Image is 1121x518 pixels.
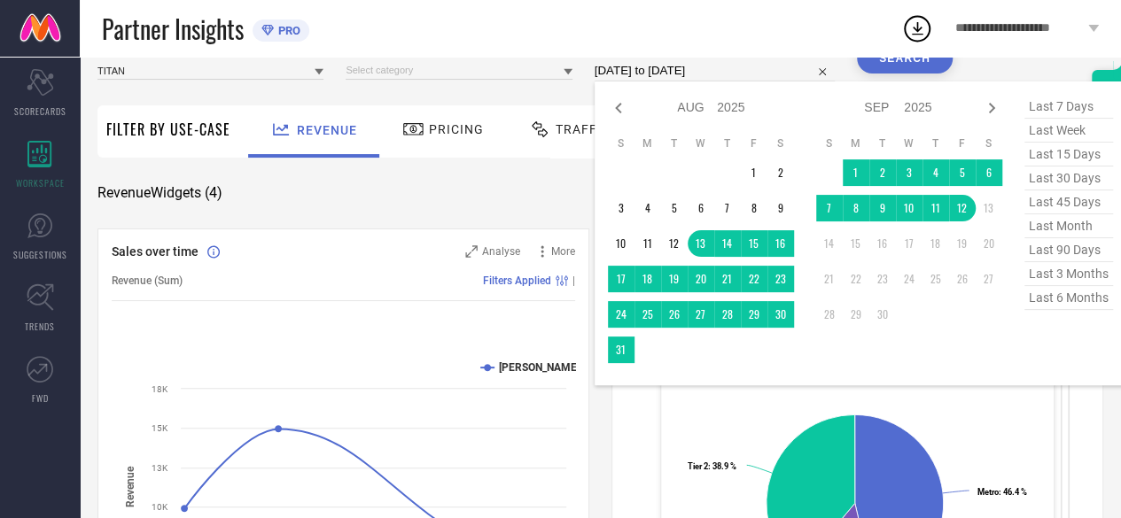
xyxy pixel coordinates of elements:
[869,266,896,292] td: Tue Sep 23 2025
[152,463,168,473] text: 13K
[869,230,896,257] td: Tue Sep 16 2025
[922,195,949,221] td: Thu Sep 11 2025
[816,230,843,257] td: Sun Sep 14 2025
[112,244,199,259] span: Sales over time
[152,502,168,512] text: 10K
[896,136,922,151] th: Wednesday
[767,136,794,151] th: Saturday
[901,12,933,44] div: Open download list
[741,301,767,328] td: Fri Aug 29 2025
[976,195,1002,221] td: Sat Sep 13 2025
[608,336,634,363] td: Sun Aug 31 2025
[843,230,869,257] td: Mon Sep 15 2025
[1024,190,1113,214] span: last 45 days
[976,159,1002,186] td: Sat Sep 06 2025
[634,266,661,292] td: Mon Aug 18 2025
[634,301,661,328] td: Mon Aug 25 2025
[976,136,1002,151] th: Saturday
[106,119,230,140] span: Filter By Use-Case
[152,423,168,433] text: 15K
[714,230,741,257] td: Thu Aug 14 2025
[1024,262,1113,286] span: last 3 months
[981,97,1002,119] div: Next month
[112,274,183,287] span: Revenue (Sum)
[922,159,949,186] td: Thu Sep 04 2025
[661,195,688,221] td: Tue Aug 05 2025
[741,230,767,257] td: Fri Aug 15 2025
[896,159,922,186] td: Wed Sep 03 2025
[608,195,634,221] td: Sun Aug 03 2025
[465,245,478,258] svg: Zoom
[429,122,484,136] span: Pricing
[843,195,869,221] td: Mon Sep 08 2025
[25,320,55,333] span: TRENDS
[608,97,629,119] div: Previous month
[482,245,520,258] span: Analyse
[767,301,794,328] td: Sat Aug 30 2025
[922,266,949,292] td: Thu Sep 25 2025
[767,159,794,186] td: Sat Aug 02 2025
[896,266,922,292] td: Wed Sep 24 2025
[661,136,688,151] th: Tuesday
[688,301,714,328] td: Wed Aug 27 2025
[97,184,222,202] span: Revenue Widgets ( 4 )
[816,301,843,328] td: Sun Sep 28 2025
[124,466,136,507] tspan: Revenue
[767,195,794,221] td: Sat Aug 09 2025
[949,136,976,151] th: Friday
[346,61,572,80] input: Select category
[608,301,634,328] td: Sun Aug 24 2025
[869,195,896,221] td: Tue Sep 09 2025
[1024,119,1113,143] span: last week
[976,230,1002,257] td: Sat Sep 20 2025
[949,159,976,186] td: Fri Sep 05 2025
[688,136,714,151] th: Wednesday
[741,136,767,151] th: Friday
[551,245,575,258] span: More
[661,230,688,257] td: Tue Aug 12 2025
[741,266,767,292] td: Fri Aug 22 2025
[688,195,714,221] td: Wed Aug 06 2025
[1024,166,1113,190] span: last 30 days
[949,266,976,292] td: Fri Sep 26 2025
[922,230,949,257] td: Thu Sep 18 2025
[608,230,634,257] td: Sun Aug 10 2025
[1024,214,1113,238] span: last month
[843,136,869,151] th: Monday
[1024,238,1113,262] span: last 90 days
[661,266,688,292] td: Tue Aug 19 2025
[816,266,843,292] td: Sun Sep 21 2025
[843,159,869,186] td: Mon Sep 01 2025
[1024,95,1113,119] span: last 7 days
[896,195,922,221] td: Wed Sep 10 2025
[102,11,244,47] span: Partner Insights
[688,230,714,257] td: Wed Aug 13 2025
[572,274,575,287] span: |
[949,230,976,257] td: Fri Sep 19 2025
[843,301,869,328] td: Mon Sep 29 2025
[857,43,953,73] button: Search
[688,461,736,471] text: : 38.9 %
[297,123,357,137] span: Revenue
[608,136,634,151] th: Sunday
[152,384,168,394] text: 18K
[767,266,794,292] td: Sat Aug 23 2025
[1024,143,1113,166] span: last 15 days
[714,266,741,292] td: Thu Aug 21 2025
[14,104,66,118] span: SCORECARDS
[767,230,794,257] td: Sat Aug 16 2025
[499,361,580,374] text: [PERSON_NAME]
[595,60,835,81] input: Select time period
[608,266,634,292] td: Sun Aug 17 2025
[843,266,869,292] td: Mon Sep 22 2025
[714,301,741,328] td: Thu Aug 28 2025
[816,136,843,151] th: Sunday
[977,487,998,497] tspan: Metro
[714,195,741,221] td: Thu Aug 07 2025
[1024,286,1113,310] span: last 6 months
[634,230,661,257] td: Mon Aug 11 2025
[634,195,661,221] td: Mon Aug 04 2025
[634,136,661,151] th: Monday
[483,274,551,287] span: Filters Applied
[922,136,949,151] th: Thursday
